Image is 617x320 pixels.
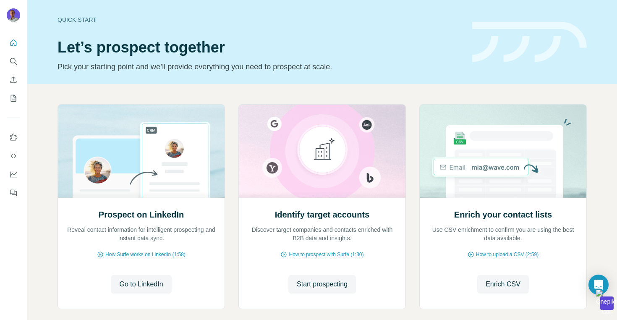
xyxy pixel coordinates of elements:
[7,54,20,69] button: Search
[588,275,609,295] div: Open Intercom Messenger
[297,279,348,289] span: Start prospecting
[7,8,20,22] img: Avatar
[7,72,20,87] button: Enrich CSV
[7,35,20,50] button: Quick start
[476,251,539,258] span: How to upload a CSV (2:59)
[119,279,163,289] span: Go to LinkedIn
[66,226,216,242] p: Reveal contact information for intelligent prospecting and instant data sync.
[105,251,186,258] span: How Surfe works on LinkedIn (1:58)
[58,16,462,24] div: Quick start
[486,279,520,289] span: Enrich CSV
[7,148,20,163] button: Use Surfe API
[454,209,552,220] h2: Enrich your contact lists
[7,130,20,145] button: Use Surfe on LinkedIn
[275,209,370,220] h2: Identify target accounts
[58,39,462,56] h1: Let’s prospect together
[7,91,20,106] button: My lists
[472,22,587,63] img: banner
[428,226,578,242] p: Use CSV enrichment to confirm you are using the best data available.
[58,105,225,198] img: Prospect on LinkedIn
[289,251,363,258] span: How to prospect with Surfe (1:30)
[7,185,20,200] button: Feedback
[58,61,462,73] p: Pick your starting point and we’ll provide everything you need to prospect at scale.
[288,275,356,294] button: Start prospecting
[247,226,397,242] p: Discover target companies and contacts enriched with B2B data and insights.
[111,275,171,294] button: Go to LinkedIn
[238,105,406,198] img: Identify target accounts
[419,105,587,198] img: Enrich your contact lists
[477,275,529,294] button: Enrich CSV
[7,167,20,182] button: Dashboard
[99,209,184,220] h2: Prospect on LinkedIn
